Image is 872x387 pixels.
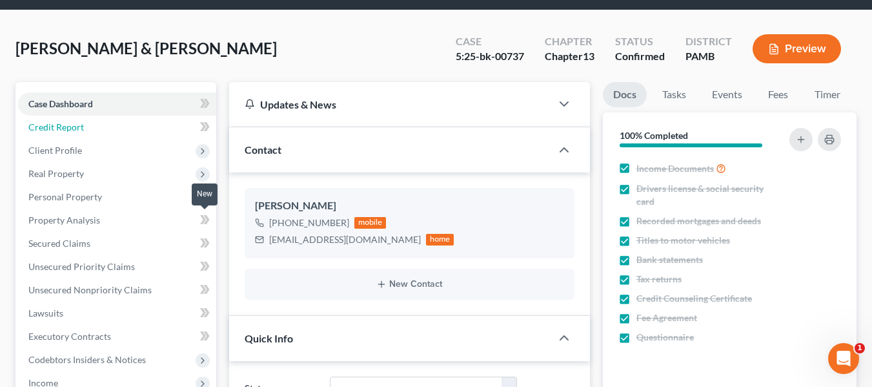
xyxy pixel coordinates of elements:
span: Real Property [28,168,84,179]
a: Credit Report [18,116,216,139]
span: [PERSON_NAME] & [PERSON_NAME] [15,39,277,58]
div: [PERSON_NAME] [255,198,564,214]
a: Lawsuits [18,302,216,325]
a: Fees [758,82,799,107]
strong: 100% Completed [620,130,688,141]
div: PAMB [685,49,732,64]
span: Contact [245,143,281,156]
div: Case [456,34,524,49]
span: Fee Agreement [636,311,697,324]
span: Secured Claims [28,238,90,249]
span: Unsecured Nonpriority Claims [28,284,152,295]
span: Quick Info [245,332,293,344]
div: [PHONE_NUMBER] [269,216,349,229]
div: Status [615,34,665,49]
span: Case Dashboard [28,98,93,109]
button: New Contact [255,279,564,289]
span: Tax returns [636,273,682,286]
div: home [426,234,454,246]
span: Credit Counseling Certificate [636,292,752,305]
a: Case Dashboard [18,92,216,116]
span: Titles to motor vehicles [636,234,730,247]
span: Questionnaire [636,331,694,344]
iframe: Intercom live chat [828,343,859,374]
div: Chapter [545,49,594,64]
span: Codebtors Insiders & Notices [28,354,146,365]
a: Unsecured Nonpriority Claims [18,278,216,302]
button: Preview [753,34,841,63]
span: 1 [855,343,865,353]
div: mobile [354,217,387,229]
span: Lawsuits [28,308,63,319]
div: District [685,34,732,49]
span: Recorded mortgages and deeds [636,214,761,227]
a: Timer [804,82,851,107]
span: Personal Property [28,191,102,202]
a: Docs [603,82,647,107]
div: Confirmed [615,49,665,64]
a: Property Analysis [18,209,216,232]
div: Updates & News [245,98,536,111]
a: Secured Claims [18,232,216,255]
div: New [192,183,218,205]
span: Executory Contracts [28,331,111,342]
span: Bank statements [636,253,703,266]
span: Credit Report [28,121,84,132]
span: Client Profile [28,145,82,156]
div: 5:25-bk-00737 [456,49,524,64]
span: Drivers license & social security card [636,182,782,208]
span: 13 [583,50,594,62]
span: Unsecured Priority Claims [28,261,135,272]
span: Property Analysis [28,214,100,225]
a: Tasks [652,82,696,107]
a: Events [702,82,753,107]
a: Executory Contracts [18,325,216,348]
div: [EMAIL_ADDRESS][DOMAIN_NAME] [269,233,421,246]
span: Income Documents [636,162,714,175]
a: Unsecured Priority Claims [18,255,216,278]
div: Chapter [545,34,594,49]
